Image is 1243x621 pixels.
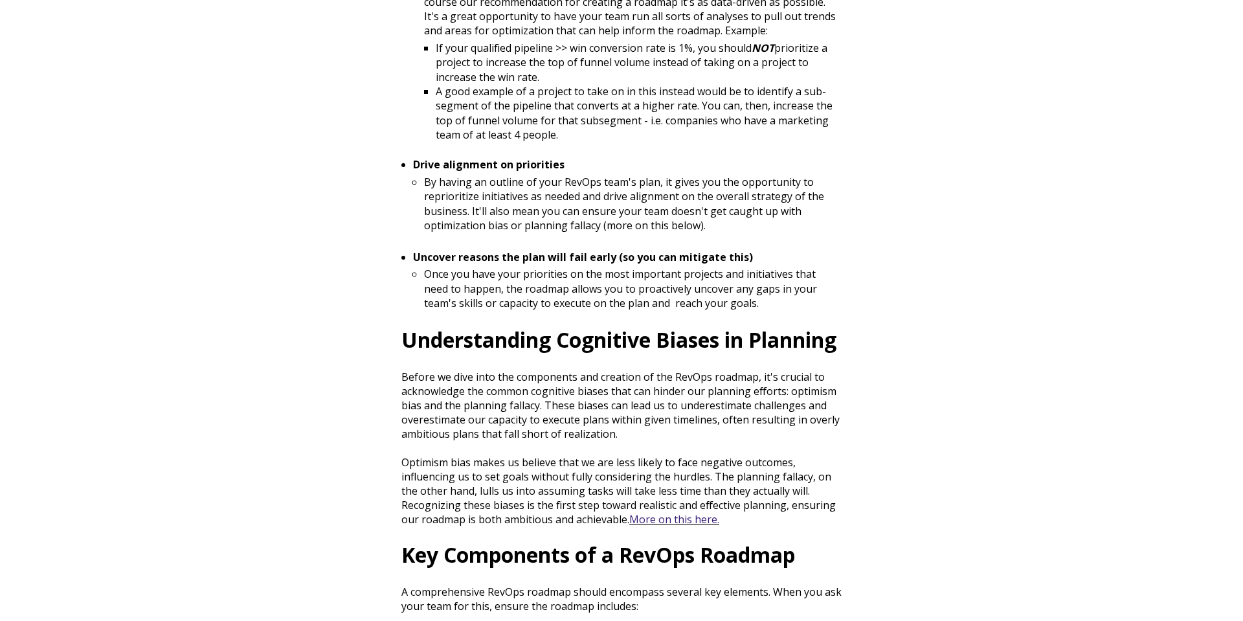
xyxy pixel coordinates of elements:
[401,585,842,613] p: A comprehensive RevOps roadmap should encompass several key elements. When you ask your team for ...
[401,326,836,354] span: Understanding Cognitive Biases in Planning
[424,267,842,310] li: Once you have your priorities on the most important projects and initiatives that need to happen,...
[401,455,842,526] p: Optimism bias makes us believe that we are less likely to face negative outcomes, influencing us ...
[436,41,842,84] li: If your qualified pipeline >> win conversion rate is 1%, you should prioritize a project to incre...
[413,157,565,172] strong: Drive alignment on priorities
[629,512,719,526] a: More on this here.
[752,41,774,55] strong: NOT
[424,175,842,247] li: By having an outline of your RevOps team's plan, it gives you the opportunity to reprioritize ini...
[401,541,842,570] h2: Key Components of a RevOps Roadmap
[436,84,842,142] li: A good example of a project to take on in this instead would be to identify a sub-segment of the ...
[401,370,842,441] p: Before we dive into the components and creation of the RevOps roadmap, it's crucial to acknowledg...
[413,250,753,264] strong: Uncover reasons the plan will fail early (so you can mitigate this)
